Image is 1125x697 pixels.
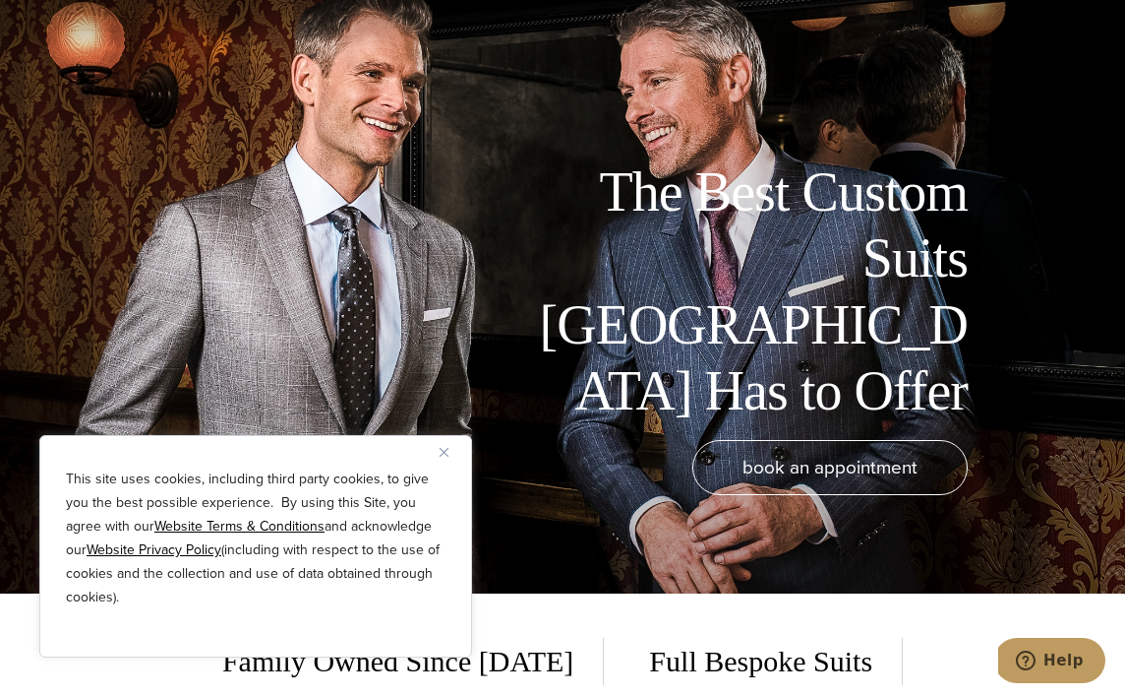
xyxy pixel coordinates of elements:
[525,159,968,424] h1: The Best Custom Suits [GEOGRAPHIC_DATA] Has to Offer
[440,440,463,464] button: Close
[692,440,968,495] a: book an appointment
[998,638,1105,687] iframe: Opens a widget where you can chat to one of our agents
[742,453,918,481] span: book an appointment
[154,516,325,537] a: Website Terms & Conditions
[440,448,448,457] img: Close
[222,638,604,685] span: Family Owned Since [DATE]
[87,539,221,560] a: Website Privacy Policy
[620,638,903,685] span: Full Bespoke Suits
[66,468,445,609] p: This site uses cookies, including third party cookies, to give you the best possible experience. ...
